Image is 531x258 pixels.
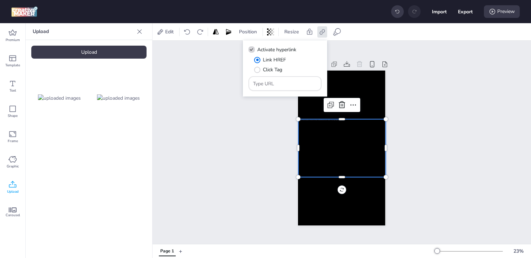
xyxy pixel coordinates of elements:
span: Text [9,88,16,93]
p: Upload [33,23,134,40]
div: Page 1 [160,248,174,254]
button: + [179,245,182,257]
span: Frame [8,138,18,144]
img: logo Creative Maker [11,6,38,17]
span: Activate hyperlink [257,46,296,53]
div: Upload [31,46,147,59]
span: Click Tag [263,66,282,73]
button: Import [432,4,447,19]
div: Preview [484,5,520,18]
span: Template [5,62,20,68]
input: Type URL [253,80,317,87]
span: Premium [6,37,20,43]
span: Upload [7,189,19,194]
div: Tabs [155,245,179,257]
button: Export [458,4,473,19]
span: Link HREF [263,56,286,64]
img: uploaded images [38,94,81,102]
span: Position [238,28,258,35]
img: uploaded images [97,94,140,102]
span: Carousel [6,212,20,218]
div: 23 % [510,247,527,255]
span: Edit [164,28,175,35]
span: Resize [283,28,300,35]
span: Graphic [7,164,19,169]
span: Shape [8,113,18,119]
